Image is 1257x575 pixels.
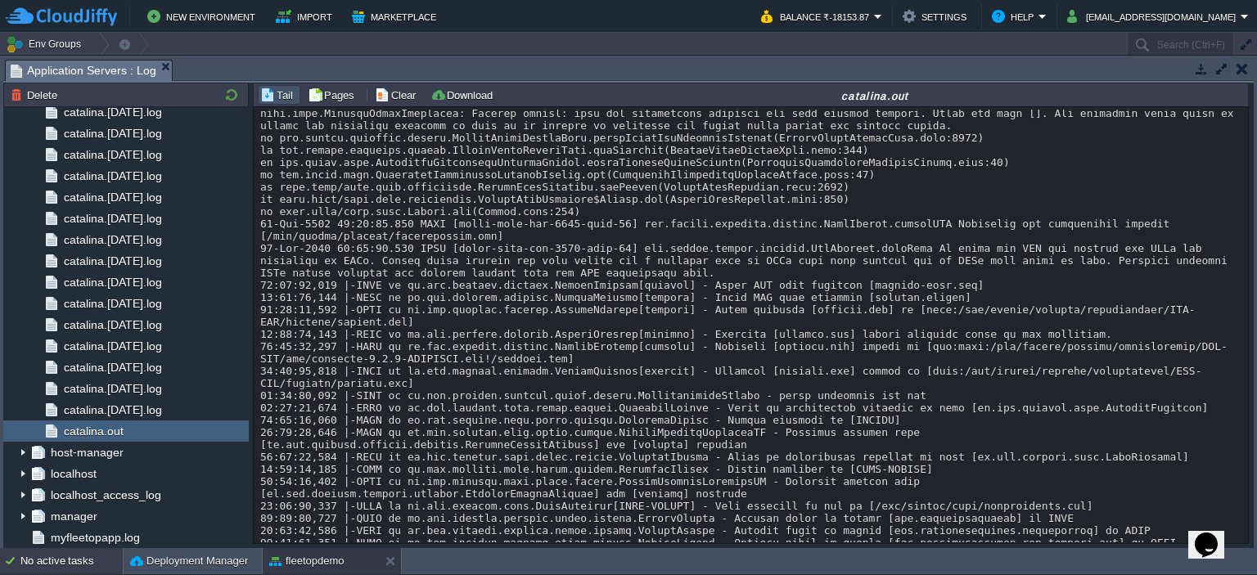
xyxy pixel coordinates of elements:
[761,7,874,26] button: Balance ₹-18153.87
[47,445,126,460] a: host-manager
[11,88,62,102] button: Delete
[352,7,441,26] button: Marketplace
[260,88,298,102] button: Tail
[147,7,260,26] button: New Environment
[47,509,100,523] a: manager
[61,211,164,226] a: catalina.[DATE].log
[47,530,142,545] a: myfleetopapp.log
[20,548,123,574] div: No active tasks
[61,126,164,141] a: catalina.[DATE].log
[61,190,164,204] a: catalina.[DATE].log
[11,61,156,81] span: Application Servers : Log
[308,88,359,102] button: Pages
[61,168,164,183] a: catalina.[DATE].log
[6,33,87,56] button: Env Groups
[61,254,164,268] a: catalina.[DATE].log
[61,402,164,417] a: catalina.[DATE].log
[430,88,498,102] button: Download
[61,105,164,119] a: catalina.[DATE].log
[61,232,164,247] a: catalina.[DATE].log
[61,296,164,311] a: catalina.[DATE].log
[130,553,248,569] button: Deployment Manager
[276,7,337,26] button: Import
[61,275,164,290] a: catalina.[DATE].log
[504,88,1246,102] div: catalina.out
[903,7,971,26] button: Settings
[61,339,164,353] a: catalina.[DATE].log
[61,317,164,332] a: catalina.[DATE].log
[6,7,117,27] img: CloudJiffy
[269,553,345,569] button: fleetopdemo
[375,88,421,102] button: Clear
[1067,7,1241,26] button: [EMAIL_ADDRESS][DOMAIN_NAME]
[47,466,99,481] a: localhost
[61,424,126,438] a: catalina.out
[992,7,1038,26] button: Help
[61,381,164,396] a: catalina.[DATE].log
[61,360,164,375] a: catalina.[DATE].log
[47,487,164,502] a: localhost_access_log
[61,147,164,162] a: catalina.[DATE].log
[1188,510,1241,559] iframe: chat widget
